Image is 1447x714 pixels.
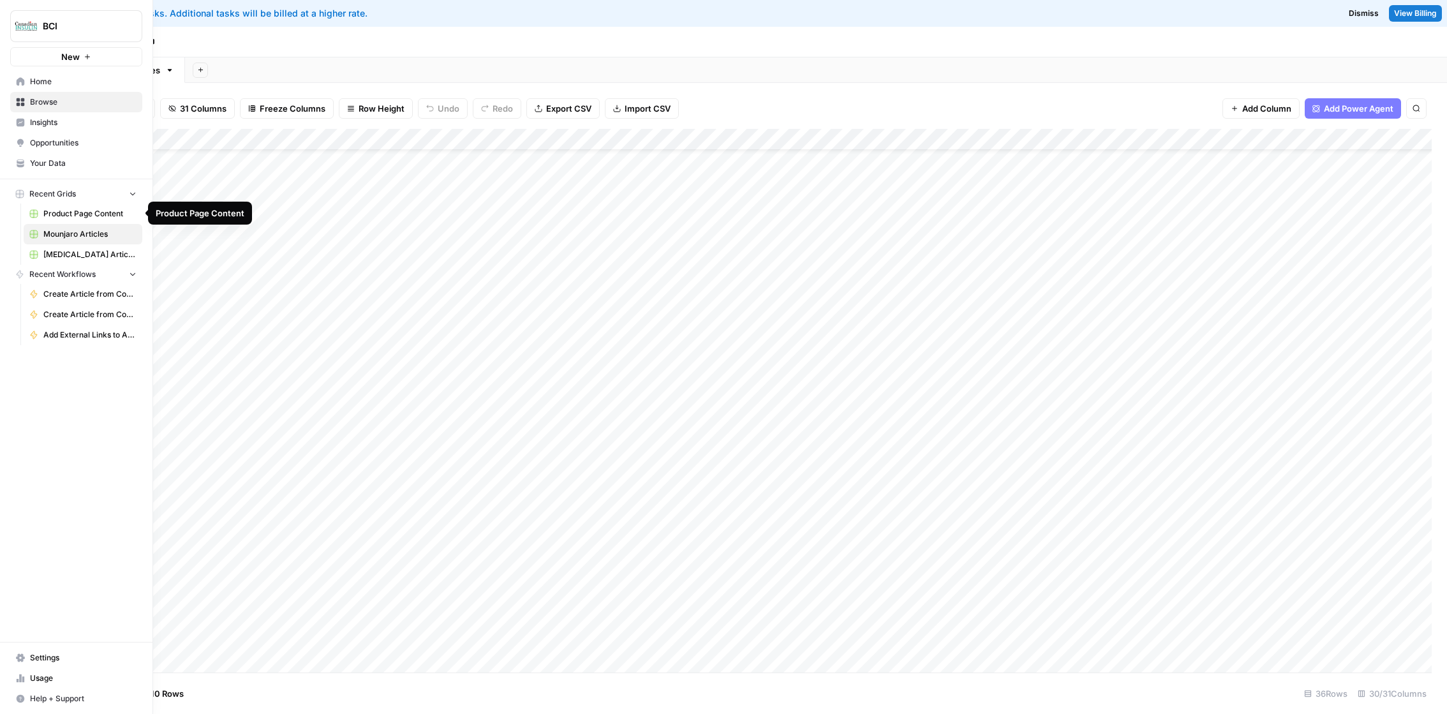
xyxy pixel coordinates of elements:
[30,652,137,664] span: Settings
[260,102,325,115] span: Freeze Columns
[605,98,679,119] button: Import CSV
[526,98,600,119] button: Export CSV
[24,224,142,244] a: Mounjaro Articles
[30,158,137,169] span: Your Data
[133,687,184,700] span: Add 10 Rows
[24,325,142,345] a: Add External Links to Article
[30,693,137,704] span: Help + Support
[1344,5,1384,22] button: Dismiss
[625,102,671,115] span: Import CSV
[10,184,142,204] button: Recent Grids
[43,208,137,219] span: Product Page Content
[1349,8,1379,19] span: Dismiss
[24,304,142,325] a: Create Article from Content Brief - [PERSON_NAME]
[30,117,137,128] span: Insights
[30,76,137,87] span: Home
[10,648,142,668] a: Settings
[29,188,76,200] span: Recent Grids
[10,47,142,66] button: New
[180,102,226,115] span: 31 Columns
[43,249,137,260] span: [MEDICAL_DATA] Articles
[24,204,142,224] a: Product Page Content
[1222,98,1300,119] button: Add Column
[29,269,96,280] span: Recent Workflows
[10,112,142,133] a: Insights
[43,329,137,341] span: Add External Links to Article
[1299,683,1353,704] div: 36 Rows
[43,288,137,300] span: Create Article from Content Brief - [MEDICAL_DATA]
[1353,683,1432,704] div: 30/31 Columns
[10,71,142,92] a: Home
[339,98,413,119] button: Row Height
[10,153,142,174] a: Your Data
[10,265,142,284] button: Recent Workflows
[43,20,120,33] span: BCI
[15,15,38,38] img: BCI Logo
[1394,8,1437,19] span: View Billing
[546,102,591,115] span: Export CSV
[24,244,142,265] a: [MEDICAL_DATA] Articles
[10,133,142,153] a: Opportunities
[438,102,459,115] span: Undo
[10,7,853,20] div: You've used your included tasks. Additional tasks will be billed at a higher rate.
[10,688,142,709] button: Help + Support
[30,96,137,108] span: Browse
[418,98,468,119] button: Undo
[160,98,235,119] button: 31 Columns
[493,102,513,115] span: Redo
[156,207,244,219] div: Product Page Content
[43,309,137,320] span: Create Article from Content Brief - [PERSON_NAME]
[10,92,142,112] a: Browse
[240,98,334,119] button: Freeze Columns
[10,668,142,688] a: Usage
[473,98,521,119] button: Redo
[1324,102,1393,115] span: Add Power Agent
[43,228,137,240] span: Mounjaro Articles
[10,10,142,42] button: Workspace: BCI
[1242,102,1291,115] span: Add Column
[30,137,137,149] span: Opportunities
[61,50,80,63] span: New
[359,102,404,115] span: Row Height
[24,284,142,304] a: Create Article from Content Brief - [MEDICAL_DATA]
[1389,5,1442,22] a: View Billing
[30,673,137,684] span: Usage
[1305,98,1401,119] button: Add Power Agent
